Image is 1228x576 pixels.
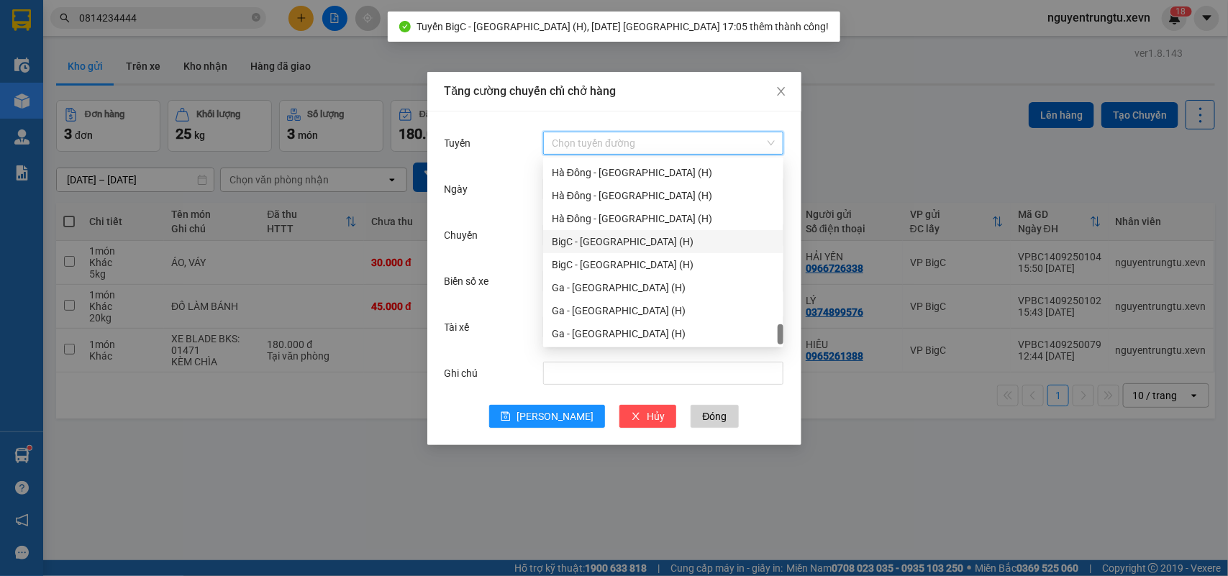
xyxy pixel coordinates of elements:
[691,405,738,428] button: Đóng
[489,405,605,428] button: save[PERSON_NAME]
[776,86,787,97] span: close
[543,253,783,276] div: BigC - Ninh Bình (H)
[619,405,676,428] button: closeHủy
[552,234,775,250] div: BigC - [GEOGRAPHIC_DATA] (H)
[552,303,775,319] div: Ga - [GEOGRAPHIC_DATA] (H)
[631,411,641,423] span: close
[543,184,783,207] div: Hà Đông - Nam Định (H)
[445,83,784,99] div: Tăng cường chuyến chỉ chở hàng
[445,137,478,149] label: Tuyến
[552,165,775,180] div: Hà Đông - [GEOGRAPHIC_DATA] (H)
[543,322,783,345] div: Ga - Ninh Bình (H)
[517,408,593,424] span: [PERSON_NAME]
[552,257,775,273] div: BigC - [GEOGRAPHIC_DATA] (H)
[445,275,496,287] label: Biển số xe
[543,207,783,230] div: Hà Đông - Ninh Bình (H)
[702,408,727,424] span: Đóng
[552,326,775,342] div: Ga - [GEOGRAPHIC_DATA] (H)
[445,321,477,333] label: Tài xế
[445,183,476,195] label: Ngày
[417,21,829,32] span: Tuyến BigC - [GEOGRAPHIC_DATA] (H), [DATE] [GEOGRAPHIC_DATA] 17:05 thêm thành công!
[552,211,775,227] div: Hà Đông - [GEOGRAPHIC_DATA] (H)
[543,230,783,253] div: BigC - Nam Định (H)
[543,161,783,184] div: Hà Đông - Thái Bình (H)
[552,188,775,204] div: Hà Đông - [GEOGRAPHIC_DATA] (H)
[501,411,511,423] span: save
[445,367,486,379] label: Ghi chú
[543,362,783,385] input: Ghi chú
[552,280,775,296] div: Ga - [GEOGRAPHIC_DATA] (H)
[761,72,801,112] button: Close
[445,229,486,241] label: Chuyến
[543,276,783,299] div: Ga - Thái Bình (H)
[399,21,411,32] span: check-circle
[543,299,783,322] div: Ga - Nam Định (H)
[647,408,665,424] span: Hủy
